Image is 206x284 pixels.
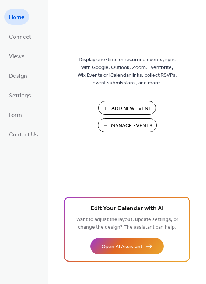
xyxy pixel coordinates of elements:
span: Manage Events [111,122,152,130]
a: Form [4,107,26,122]
a: Design [4,67,32,83]
span: Form [9,110,22,121]
span: Design [9,70,27,82]
a: Connect [4,28,36,44]
span: Edit Your Calendar with AI [90,204,164,214]
span: Contact Us [9,129,38,141]
a: Views [4,48,29,64]
span: Settings [9,90,31,101]
span: Display one-time or recurring events, sync with Google, Outlook, Zoom, Eventbrite, Wix Events or ... [78,56,177,87]
span: Views [9,51,25,62]
button: Open AI Assistant [90,238,164,254]
button: Manage Events [98,118,157,132]
a: Contact Us [4,126,42,142]
span: Home [9,12,25,23]
span: Open AI Assistant [102,243,142,251]
span: Add New Event [111,105,152,112]
a: Settings [4,87,35,103]
a: Home [4,9,29,25]
button: Add New Event [98,101,156,115]
span: Want to adjust the layout, update settings, or change the design? The assistant can help. [76,215,178,232]
span: Connect [9,31,31,43]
